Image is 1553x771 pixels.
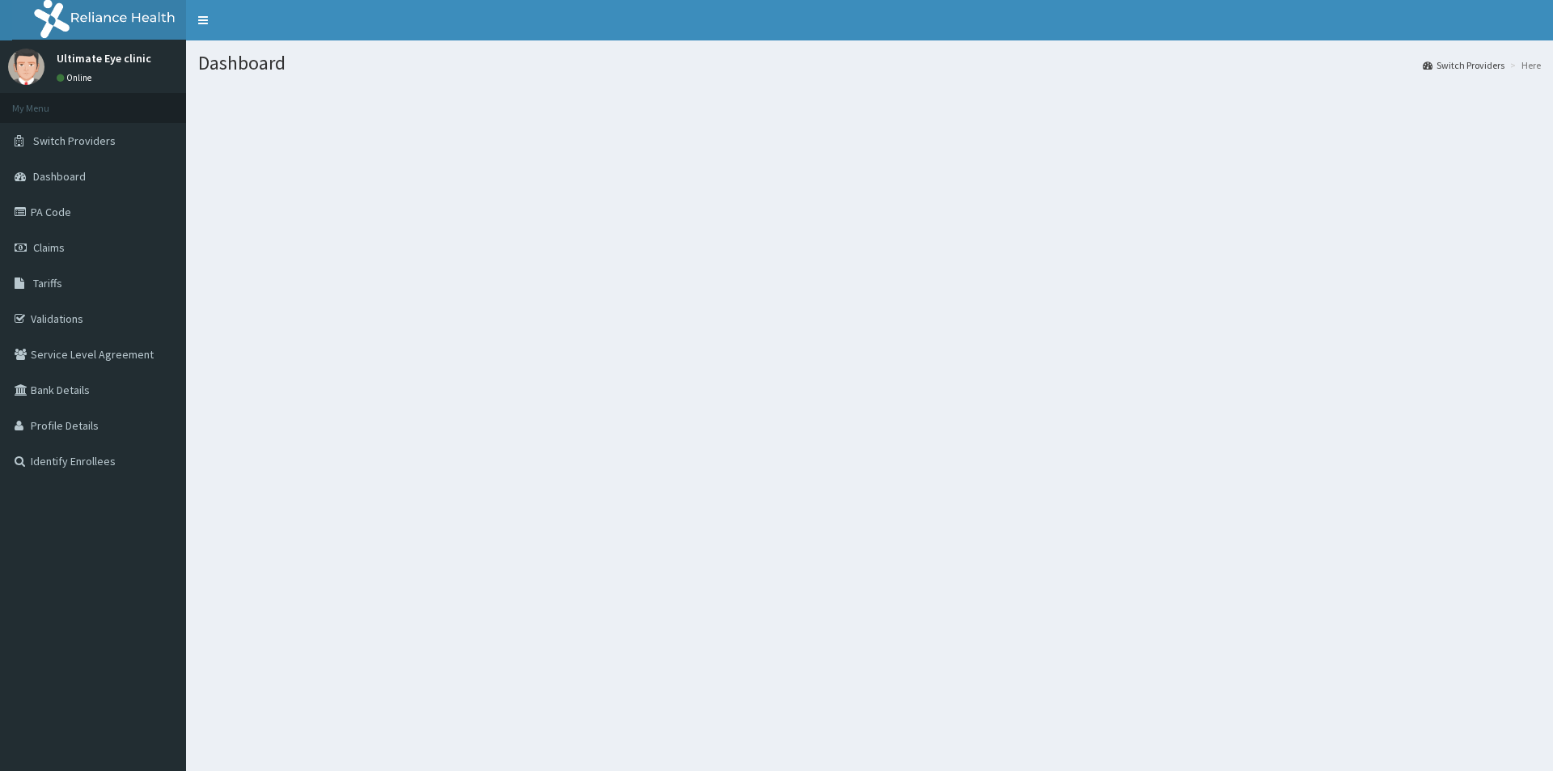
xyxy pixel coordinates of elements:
[8,49,44,85] img: User Image
[33,169,86,184] span: Dashboard
[1423,58,1504,72] a: Switch Providers
[33,133,116,148] span: Switch Providers
[1506,58,1541,72] li: Here
[198,53,1541,74] h1: Dashboard
[33,240,65,255] span: Claims
[33,276,62,290] span: Tariffs
[57,53,151,64] p: Ultimate Eye clinic
[57,72,95,83] a: Online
